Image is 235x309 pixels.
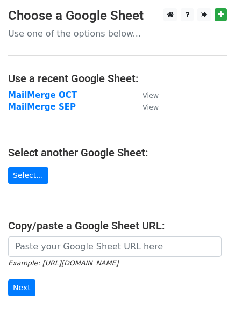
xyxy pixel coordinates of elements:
a: Select... [8,167,48,184]
a: MailMerge SEP [8,102,76,112]
h4: Use a recent Google Sheet: [8,72,227,85]
a: MailMerge OCT [8,90,77,100]
small: Example: [URL][DOMAIN_NAME] [8,259,118,267]
a: View [132,90,159,100]
a: View [132,102,159,112]
h3: Choose a Google Sheet [8,8,227,24]
h4: Copy/paste a Google Sheet URL: [8,219,227,232]
small: View [143,103,159,111]
h4: Select another Google Sheet: [8,146,227,159]
input: Paste your Google Sheet URL here [8,236,222,257]
iframe: Chat Widget [181,257,235,309]
p: Use one of the options below... [8,28,227,39]
small: View [143,91,159,99]
input: Next [8,279,35,296]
